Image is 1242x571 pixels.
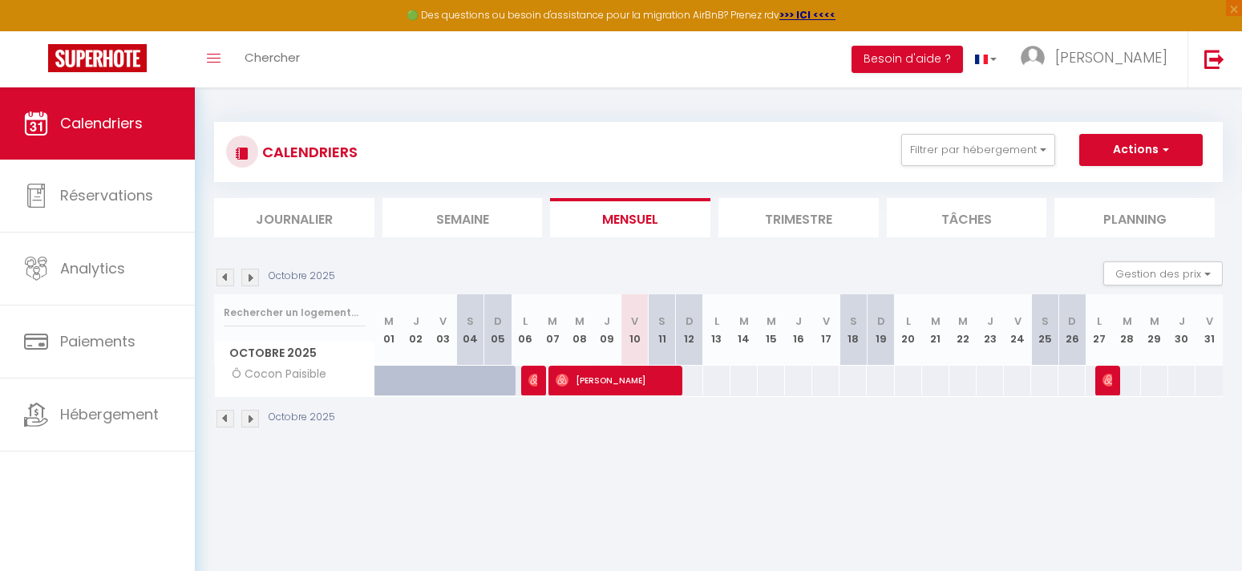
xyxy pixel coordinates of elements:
[958,314,968,329] abbr: M
[867,294,894,366] th: 19
[604,314,610,329] abbr: J
[258,134,358,170] h3: CALENDRIERS
[48,44,147,72] img: Super Booking
[556,365,674,395] span: [PERSON_NAME]
[1179,314,1185,329] abbr: J
[823,314,830,329] abbr: V
[217,366,330,383] span: Ô Cocon Paisible
[269,410,335,425] p: Octobre 2025
[60,258,125,278] span: Analytics
[60,185,153,205] span: Réservations
[931,314,941,329] abbr: M
[550,198,710,237] li: Mensuel
[484,294,512,366] th: 05
[575,314,585,329] abbr: M
[1014,314,1022,329] abbr: V
[852,46,963,73] button: Besoin d'aide ?
[528,365,537,395] span: Heleanne [PERSON_NAME] Que
[382,198,543,237] li: Semaine
[430,294,457,366] th: 03
[439,314,447,329] abbr: V
[1042,314,1049,329] abbr: S
[245,49,300,66] span: Chercher
[887,198,1047,237] li: Tâches
[1103,261,1223,285] button: Gestion des prix
[523,314,528,329] abbr: L
[949,294,977,366] th: 22
[457,294,484,366] th: 04
[839,294,867,366] th: 18
[1195,294,1223,366] th: 31
[901,134,1055,166] button: Filtrer par hébergement
[1168,294,1195,366] th: 30
[1113,294,1140,366] th: 28
[467,314,474,329] abbr: S
[895,294,922,366] th: 20
[214,198,374,237] li: Journalier
[785,294,812,366] th: 16
[649,294,676,366] th: 11
[1141,294,1168,366] th: 29
[1102,365,1111,395] span: M Mioque
[1055,47,1167,67] span: [PERSON_NAME]
[60,331,136,351] span: Paiements
[1123,314,1132,329] abbr: M
[739,314,749,329] abbr: M
[714,314,719,329] abbr: L
[375,294,403,366] th: 01
[730,294,758,366] th: 14
[922,294,949,366] th: 21
[539,294,566,366] th: 07
[977,294,1004,366] th: 23
[1206,314,1213,329] abbr: V
[215,342,374,365] span: Octobre 2025
[60,113,143,133] span: Calendriers
[621,294,648,366] th: 10
[703,294,730,366] th: 13
[224,298,366,327] input: Rechercher un logement...
[1150,314,1159,329] abbr: M
[548,314,557,329] abbr: M
[1079,134,1203,166] button: Actions
[758,294,785,366] th: 15
[812,294,839,366] th: 17
[403,294,430,366] th: 02
[384,314,394,329] abbr: M
[1204,49,1224,69] img: logout
[686,314,694,329] abbr: D
[269,269,335,284] p: Octobre 2025
[1031,294,1058,366] th: 25
[779,8,835,22] a: >>> ICI <<<<
[233,31,312,87] a: Chercher
[512,294,539,366] th: 06
[1004,294,1031,366] th: 24
[1021,46,1045,70] img: ...
[906,314,911,329] abbr: L
[1058,294,1086,366] th: 26
[767,314,776,329] abbr: M
[593,294,621,366] th: 09
[676,294,703,366] th: 12
[877,314,885,329] abbr: D
[1097,314,1102,329] abbr: L
[1086,294,1113,366] th: 27
[566,294,593,366] th: 08
[631,314,638,329] abbr: V
[850,314,857,329] abbr: S
[1054,198,1215,237] li: Planning
[987,314,993,329] abbr: J
[1009,31,1187,87] a: ... [PERSON_NAME]
[413,314,419,329] abbr: J
[494,314,502,329] abbr: D
[60,404,159,424] span: Hébergement
[1068,314,1076,329] abbr: D
[718,198,879,237] li: Trimestre
[658,314,666,329] abbr: S
[795,314,802,329] abbr: J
